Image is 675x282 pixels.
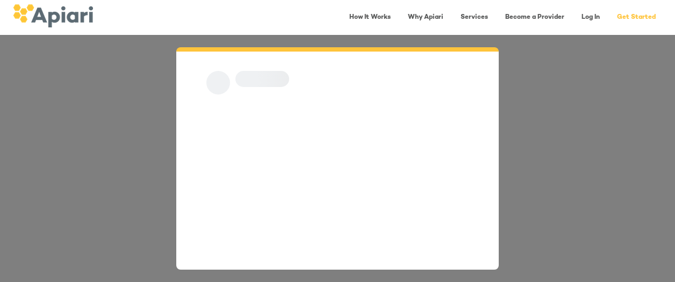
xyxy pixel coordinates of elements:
a: Become a Provider [499,6,571,28]
a: Get Started [611,6,662,28]
a: Services [454,6,494,28]
img: logo [13,4,93,27]
a: Why Apiari [401,6,450,28]
a: How It Works [343,6,397,28]
a: Log In [575,6,606,28]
